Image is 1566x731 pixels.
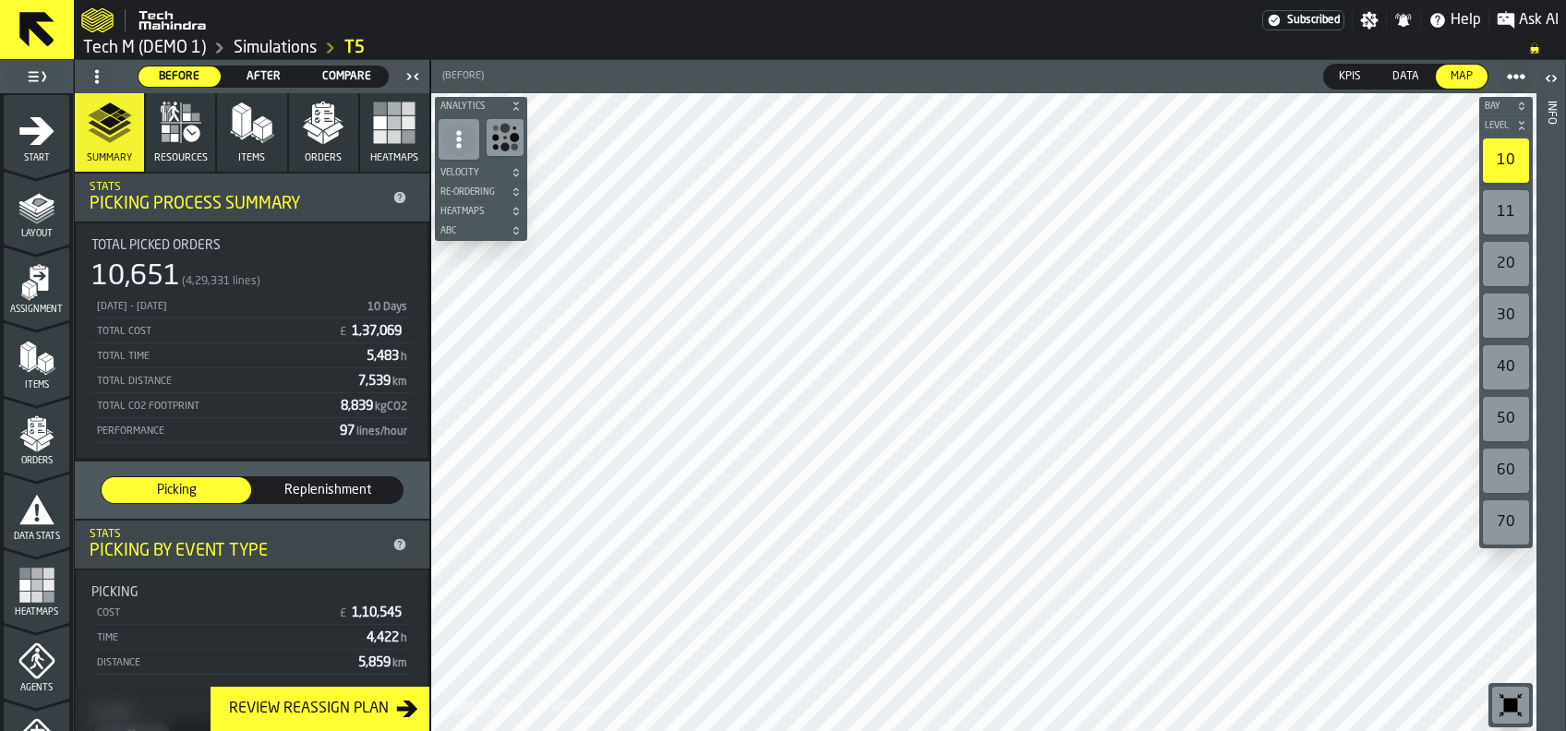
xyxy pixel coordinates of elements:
span: 10 Days [367,302,407,313]
div: StatList-item-Total Distance [91,368,413,393]
span: Items [238,152,265,164]
a: link-to-/wh/i/48b63d5b-7b01-4ac5-b36e-111296781b18/settings/billing [1262,10,1344,30]
span: 1,37,069 [352,325,405,338]
div: thumb [1324,65,1376,89]
a: logo-header [81,4,207,37]
span: Items [4,380,69,390]
a: link-to-/wh/i/48b63d5b-7b01-4ac5-b36e-111296781b18/simulations/dff3a2cd-e2c8-47d3-a670-4d35f7897424 [344,38,365,58]
span: Orders [4,456,69,466]
div: Title [91,585,413,600]
div: StatList-item-Cost [91,600,413,625]
span: Assignment [4,305,69,315]
div: StatList-item-Time [91,625,413,650]
span: Map [1443,68,1480,85]
span: (Before) [442,70,484,82]
span: kgCO2 [375,401,407,413]
div: Total CO2 Footprint [95,401,333,413]
span: Heatmaps [437,207,507,217]
div: 50 [1483,397,1529,441]
a: link-to-/wh/i/48b63d5b-7b01-4ac5-b36e-111296781b18 [234,38,317,58]
span: Help [1451,9,1481,31]
span: km [392,658,407,669]
span: h [401,633,407,644]
li: menu Orders [4,398,69,472]
div: Menu Subscription [1262,10,1344,30]
span: Layout [4,229,69,239]
div: Performance [95,425,332,437]
span: 4,422 [367,631,409,644]
div: stat-Total Picked Orders [77,223,428,458]
div: thumb [223,66,305,87]
button: button- [435,97,527,115]
label: button-toggle-Help [1421,9,1488,31]
span: Velocity [437,168,507,178]
div: thumb [306,66,388,87]
div: Distance [95,657,351,669]
div: StatList-item-Total Cost [91,318,413,343]
span: Picking [109,481,244,499]
a: logo-header [435,683,608,727]
div: [DATE] - [DATE] [95,301,358,313]
span: Data Stats [4,532,69,542]
label: button-toggle-Close me [400,66,426,88]
div: button-toolbar-undefined [1479,186,1533,238]
div: 40 [1483,345,1529,389]
span: Resources [154,152,208,164]
li: menu Start [4,95,69,169]
span: Analytics [437,102,507,112]
div: button-toolbar-undefined [1479,290,1533,342]
span: Data [1385,68,1427,85]
span: Start [4,153,69,163]
span: Replenishment [260,481,395,499]
li: menu Agents [4,625,69,699]
button: button-Review Reassign Plan [211,687,429,731]
div: button-toolbar-undefined [1488,683,1533,727]
span: Picking [91,585,139,600]
li: menu Data Stats [4,473,69,547]
label: button-toggle-Open [1538,64,1564,97]
div: Review Reassign Plan [222,698,396,720]
span: 97 [340,425,409,437]
div: thumb [1378,65,1434,89]
div: Total Time [95,351,359,363]
label: button-switch-multi-Map [1435,64,1488,90]
span: Orders [305,152,342,164]
div: Picking by event type [90,541,385,561]
button: button- [435,163,527,182]
svg: Show Congestion [490,123,520,152]
button: button- [1479,116,1533,135]
div: StatList-item-Total Time [91,343,413,368]
div: button-toolbar-undefined [1479,393,1533,445]
span: After [230,68,297,85]
div: Time [95,632,359,644]
div: button-toolbar-undefined [1479,135,1533,186]
span: 7,539 [358,375,409,388]
div: Title [91,238,413,253]
span: (4,29,331 lines) [182,275,260,288]
div: button-toolbar-undefined [1479,445,1533,497]
span: h [401,352,407,363]
a: link-to-/wh/i/48b63d5b-7b01-4ac5-b36e-111296781b18 [83,38,206,58]
div: Cost [95,607,331,619]
div: button-toolbar-undefined [483,115,527,163]
span: Heatmaps [4,607,69,617]
span: Ask AI [1519,9,1559,31]
span: 8,839 [341,400,409,413]
div: 11 [1483,190,1529,234]
li: menu Items [4,322,69,396]
button: button- [435,222,527,240]
div: Stats [90,528,385,541]
li: menu Assignment [4,246,69,320]
label: button-toggle-Toggle Full Menu [4,64,69,90]
label: button-switch-multi-After [222,66,306,88]
div: thumb [102,477,251,503]
div: 10 [1483,138,1529,183]
label: button-switch-multi-Compare [305,66,389,88]
div: Total Cost [95,326,331,338]
div: thumb [253,477,403,503]
div: 70 [1483,500,1529,545]
div: 20 [1483,242,1529,286]
label: button-toggle-Notifications [1387,11,1420,30]
div: 60 [1483,449,1529,493]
